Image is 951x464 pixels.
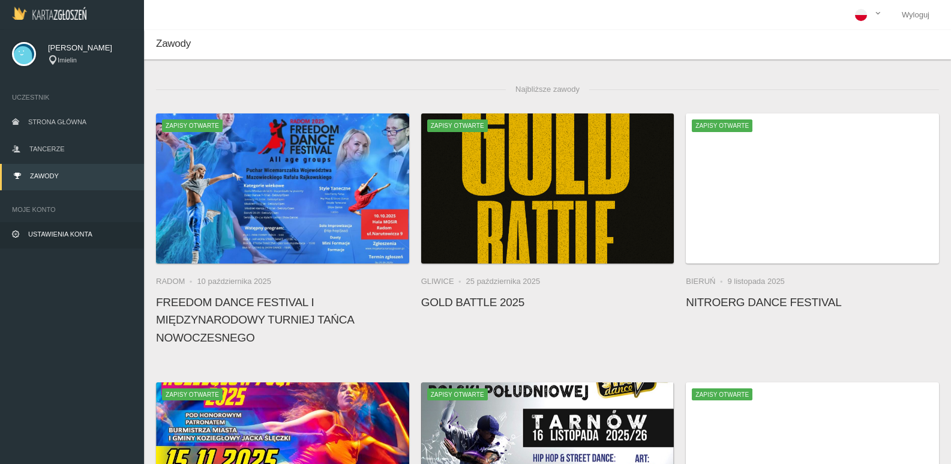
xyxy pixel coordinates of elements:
span: Uczestnik [12,91,132,103]
li: 10 października 2025 [197,276,271,288]
span: Zapisy otwarte [692,119,752,131]
a: Gold Battle 2025Zapisy otwarte [421,113,674,264]
img: NitroErg Dance Festival [686,113,939,264]
span: Najbliższe zawody [506,77,589,101]
span: Ustawienia konta [28,230,92,238]
li: Radom [156,276,197,288]
a: NitroErg Dance FestivalZapisy otwarte [686,113,939,264]
h4: Gold Battle 2025 [421,294,674,311]
div: Imielin [48,55,132,65]
span: Zawody [30,172,59,179]
span: Zapisy otwarte [427,388,488,400]
span: Zawody [156,38,191,49]
a: FREEDOM DANCE FESTIVAL I Międzynarodowy Turniej Tańca NowoczesnegoZapisy otwarte [156,113,409,264]
span: Tancerze [29,145,64,152]
span: Zapisy otwarte [162,388,223,400]
img: FREEDOM DANCE FESTIVAL I Międzynarodowy Turniej Tańca Nowoczesnego [156,113,409,264]
li: 25 października 2025 [466,276,541,288]
span: [PERSON_NAME] [48,42,132,54]
img: Logo [12,7,86,20]
li: Bieruń [686,276,727,288]
h4: FREEDOM DANCE FESTIVAL I Międzynarodowy Turniej Tańca Nowoczesnego [156,294,409,346]
span: Zapisy otwarte [692,388,752,400]
img: Gold Battle 2025 [421,113,674,264]
li: Gliwice [421,276,466,288]
span: Zapisy otwarte [427,119,488,131]
li: 9 listopada 2025 [727,276,784,288]
span: Strona główna [28,118,86,125]
span: Moje konto [12,203,132,215]
h4: NitroErg Dance Festival [686,294,939,311]
img: svg [12,42,36,66]
span: Zapisy otwarte [162,119,223,131]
